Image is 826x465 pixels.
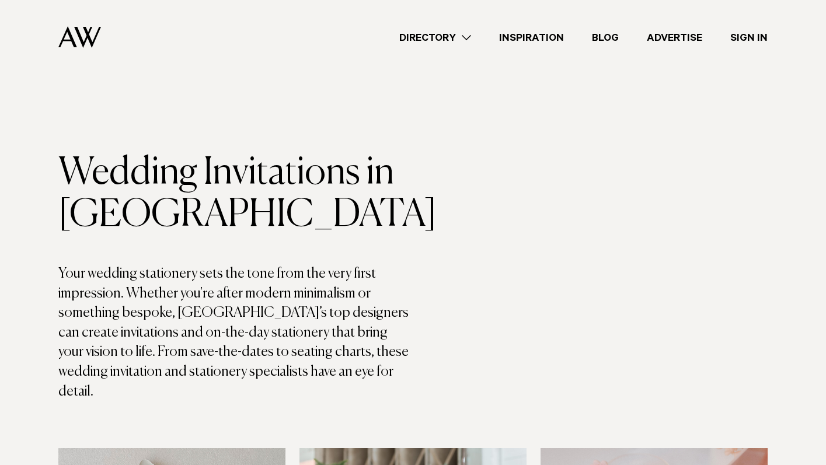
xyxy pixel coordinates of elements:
a: Advertise [633,30,716,46]
h1: Wedding Invitations in [GEOGRAPHIC_DATA] [58,152,413,236]
img: Auckland Weddings Logo [58,26,101,48]
a: Sign In [716,30,782,46]
a: Inspiration [485,30,578,46]
a: Blog [578,30,633,46]
a: Directory [385,30,485,46]
p: Your wedding stationery sets the tone from the very first impression. Whether you're after modern... [58,264,413,401]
